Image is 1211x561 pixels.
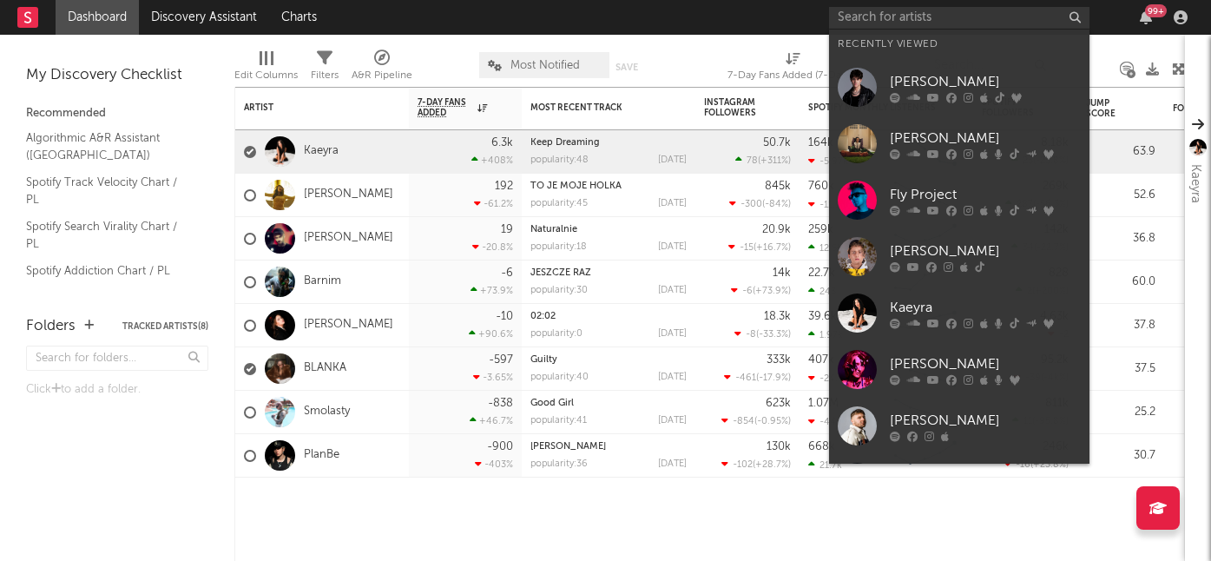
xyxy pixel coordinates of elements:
[495,181,513,192] div: 192
[658,459,687,469] div: [DATE]
[658,155,687,165] div: [DATE]
[808,354,834,366] div: 407k
[658,286,687,295] div: [DATE]
[808,181,834,192] div: 760k
[757,417,788,426] span: -0.95 %
[731,285,791,296] div: ( )
[1185,164,1206,203] div: Kaeyra
[26,103,208,124] div: Recommended
[530,181,622,191] a: TO JE MOJE HOLKA
[530,355,557,365] a: Guilty
[734,328,791,340] div: ( )
[890,128,1081,148] div: [PERSON_NAME]
[530,138,600,148] a: Keep Dreaming
[829,228,1089,285] a: [PERSON_NAME]
[304,188,393,202] a: [PERSON_NAME]
[1086,98,1129,119] div: Jump Score
[759,373,788,383] span: -17.9 %
[890,241,1081,261] div: [PERSON_NAME]
[808,311,837,322] div: 39.6k
[735,373,756,383] span: -461
[530,442,687,452] div: KOH PHANGAN
[491,137,513,148] div: 6.3k
[496,311,513,322] div: -10
[808,286,836,297] div: 243
[530,399,687,408] div: Good Girl
[829,285,1089,341] a: Kaeyra
[26,129,191,164] a: Algorithmic A&R Assistant ([GEOGRAPHIC_DATA])
[747,156,758,166] span: 78
[829,7,1089,29] input: Search for artists
[890,297,1081,318] div: Kaeyra
[808,242,842,254] div: 12.5k
[746,330,756,340] span: -8
[808,267,835,279] div: 22.7k
[474,198,513,209] div: -61.2 %
[767,354,791,366] div: 333k
[469,328,513,340] div: +90.6 %
[510,60,580,71] span: Most Notified
[530,416,587,426] div: popularity: 41
[755,287,788,296] span: +73.9 %
[829,341,1089,398] a: [PERSON_NAME]
[1086,142,1155,162] div: 63.9
[1086,272,1155,293] div: 60.0
[890,184,1081,205] div: Fly Project
[658,242,687,252] div: [DATE]
[530,286,588,295] div: popularity: 30
[530,155,589,165] div: popularity: 48
[304,231,393,246] a: [PERSON_NAME]
[728,241,791,253] div: ( )
[530,199,588,208] div: popularity: 45
[808,459,842,471] div: 21.7k
[808,329,843,340] div: 1.97k
[721,415,791,426] div: ( )
[808,398,839,409] div: 1.07M
[756,243,788,253] span: +16.7 %
[767,441,791,452] div: 130k
[234,65,298,86] div: Edit Columns
[1086,185,1155,206] div: 52.6
[487,441,513,452] div: -900
[808,373,848,384] div: -24.7k
[1086,445,1155,466] div: 30.7
[304,144,339,159] a: Kaeyra
[473,372,513,383] div: -3.65 %
[530,312,687,321] div: 02:02
[26,173,191,208] a: Spotify Track Velocity Chart / PL
[418,97,473,118] span: 7-Day Fans Added
[26,261,191,280] a: Spotify Addiction Chart / PL
[740,200,762,209] span: -300
[808,416,849,427] div: -44.7k
[808,155,848,167] div: -5.97k
[829,172,1089,228] a: Fly Project
[530,399,574,408] a: Good Girl
[733,460,753,470] span: -102
[530,459,588,469] div: popularity: 36
[471,155,513,166] div: +408 %
[304,274,341,289] a: Barnim
[26,65,208,86] div: My Discovery Checklist
[724,372,791,383] div: ( )
[470,415,513,426] div: +46.7 %
[1033,460,1066,470] span: +23.8 %
[658,329,687,339] div: [DATE]
[304,361,346,376] a: BLANKA
[829,454,1089,511] a: zdunekk
[122,322,208,331] button: Tracked Artists(8)
[615,63,638,72] button: Save
[472,241,513,253] div: -20.8 %
[530,225,577,234] a: Naturalnie
[763,137,791,148] div: 50.7k
[530,225,687,234] div: Naturalnie
[489,354,513,366] div: -597
[765,200,788,209] span: -84 %
[658,199,687,208] div: [DATE]
[1140,10,1152,24] button: 99+
[352,65,412,86] div: A&R Pipeline
[1004,459,1069,470] div: ( )
[530,268,687,278] div: JESZCZE RAZ
[501,267,513,279] div: -6
[658,416,687,426] div: [DATE]
[755,460,788,470] span: +28.7 %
